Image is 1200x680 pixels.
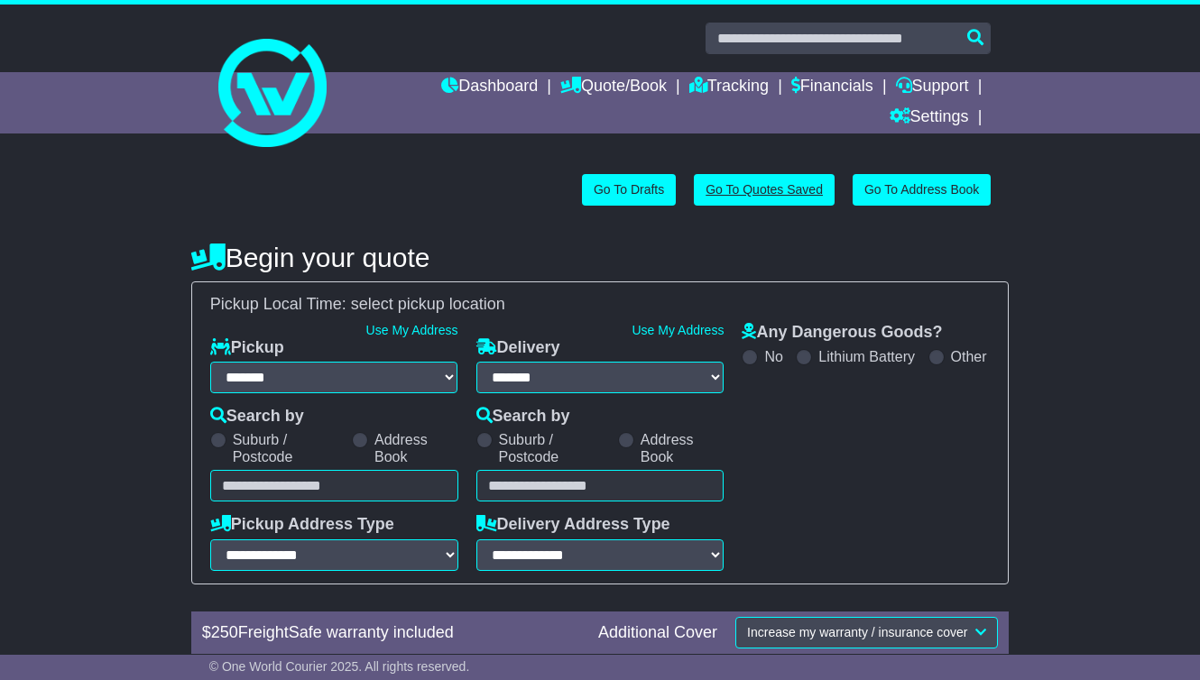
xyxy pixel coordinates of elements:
label: Address Book [641,431,725,465]
label: Address Book [374,431,458,465]
a: Use My Address [632,323,724,337]
span: 250 [211,623,238,641]
label: Search by [210,407,304,427]
div: Additional Cover [589,623,726,643]
a: Go To Quotes Saved [694,174,835,206]
label: Delivery [476,338,560,358]
a: Financials [791,72,873,103]
a: Use My Address [366,323,458,337]
div: Pickup Local Time: [201,295,1000,315]
label: Search by [476,407,570,427]
label: Lithium Battery [818,348,915,365]
a: Go To Address Book [853,174,991,206]
label: Delivery Address Type [476,515,670,535]
span: select pickup location [351,295,505,313]
a: Quote/Book [560,72,667,103]
span: © One World Courier 2025. All rights reserved. [209,659,470,674]
label: Suburb / Postcode [233,431,343,465]
label: Suburb / Postcode [499,431,609,465]
label: No [764,348,782,365]
span: Increase my warranty / insurance cover [747,625,967,639]
label: Any Dangerous Goods? [742,323,942,343]
label: Pickup Address Type [210,515,394,535]
button: Increase my warranty / insurance cover [735,617,998,648]
label: Pickup [210,338,284,358]
a: Tracking [689,72,769,103]
label: Other [951,348,987,365]
a: Go To Drafts [582,174,676,206]
div: $ FreightSafe warranty included [193,623,589,643]
a: Settings [890,103,969,133]
h4: Begin your quote [191,243,1010,272]
a: Support [896,72,969,103]
a: Dashboard [441,72,538,103]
